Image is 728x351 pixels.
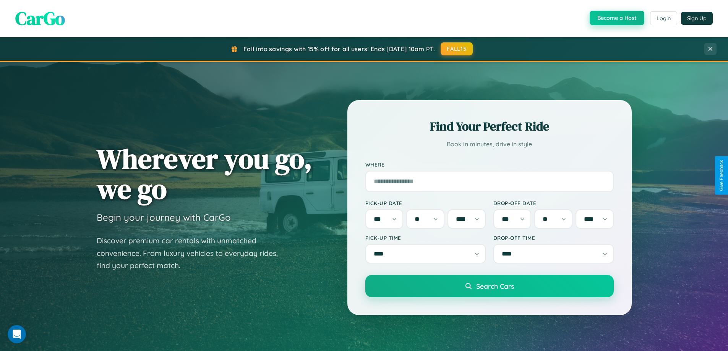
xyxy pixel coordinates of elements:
h3: Begin your journey with CarGo [97,212,231,223]
span: Search Cars [476,282,514,290]
h1: Wherever you go, we go [97,144,312,204]
label: Pick-up Date [365,200,486,206]
span: CarGo [15,6,65,31]
button: Login [650,11,677,25]
div: Give Feedback [719,160,724,191]
button: Become a Host [590,11,644,25]
label: Drop-off Date [493,200,614,206]
button: Search Cars [365,275,614,297]
button: FALL15 [441,42,473,55]
label: Drop-off Time [493,235,614,241]
label: Where [365,161,614,168]
button: Sign Up [681,12,713,25]
label: Pick-up Time [365,235,486,241]
h2: Find Your Perfect Ride [365,118,614,135]
p: Book in minutes, drive in style [365,139,614,150]
p: Discover premium car rentals with unmatched convenience. From luxury vehicles to everyday rides, ... [97,235,288,272]
span: Fall into savings with 15% off for all users! Ends [DATE] 10am PT. [243,45,435,53]
iframe: Intercom live chat [8,325,26,343]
